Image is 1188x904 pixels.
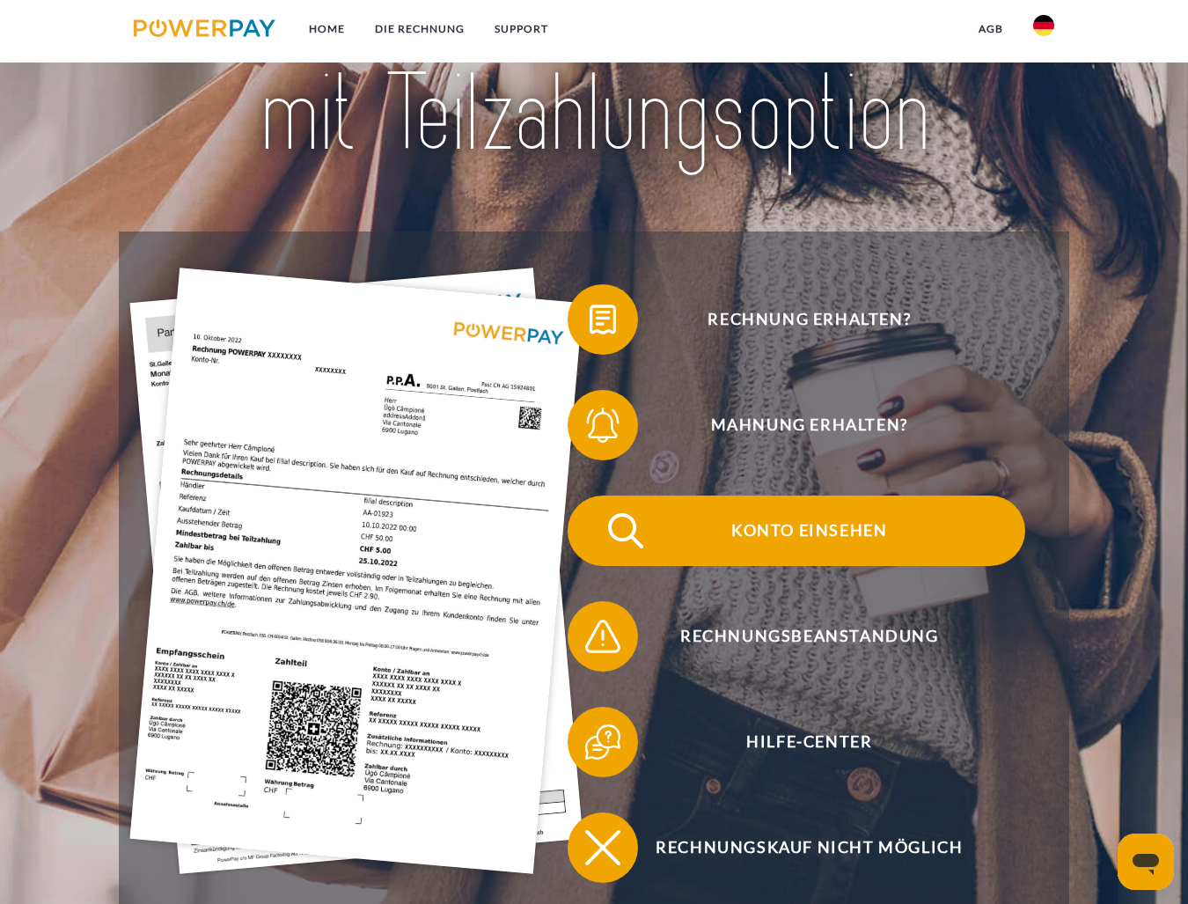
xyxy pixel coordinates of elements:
[581,720,625,764] img: qb_help.svg
[581,826,625,870] img: qb_close.svg
[568,812,1025,883] button: Rechnungskauf nicht möglich
[568,707,1025,777] button: Hilfe-Center
[594,390,1025,460] span: Mahnung erhalten?
[581,403,625,447] img: qb_bell.svg
[604,509,648,553] img: qb_search.svg
[294,13,360,45] a: Home
[360,13,480,45] a: DIE RECHNUNG
[568,601,1025,672] button: Rechnungsbeanstandung
[568,496,1025,566] button: Konto einsehen
[594,707,1025,777] span: Hilfe-Center
[581,298,625,342] img: qb_bill.svg
[594,601,1025,672] span: Rechnungsbeanstandung
[1033,15,1054,36] img: de
[594,812,1025,883] span: Rechnungskauf nicht möglich
[130,268,583,874] img: single_invoice_powerpay_de.jpg
[1118,834,1174,890] iframe: Schaltfläche zum Öffnen des Messaging-Fensters; Konversation läuft
[568,390,1025,460] button: Mahnung erhalten?
[594,496,1025,566] span: Konto einsehen
[581,614,625,658] img: qb_warning.svg
[964,13,1018,45] a: agb
[568,284,1025,355] button: Rechnung erhalten?
[480,13,563,45] a: SUPPORT
[594,284,1025,355] span: Rechnung erhalten?
[134,19,275,37] img: logo-powerpay.svg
